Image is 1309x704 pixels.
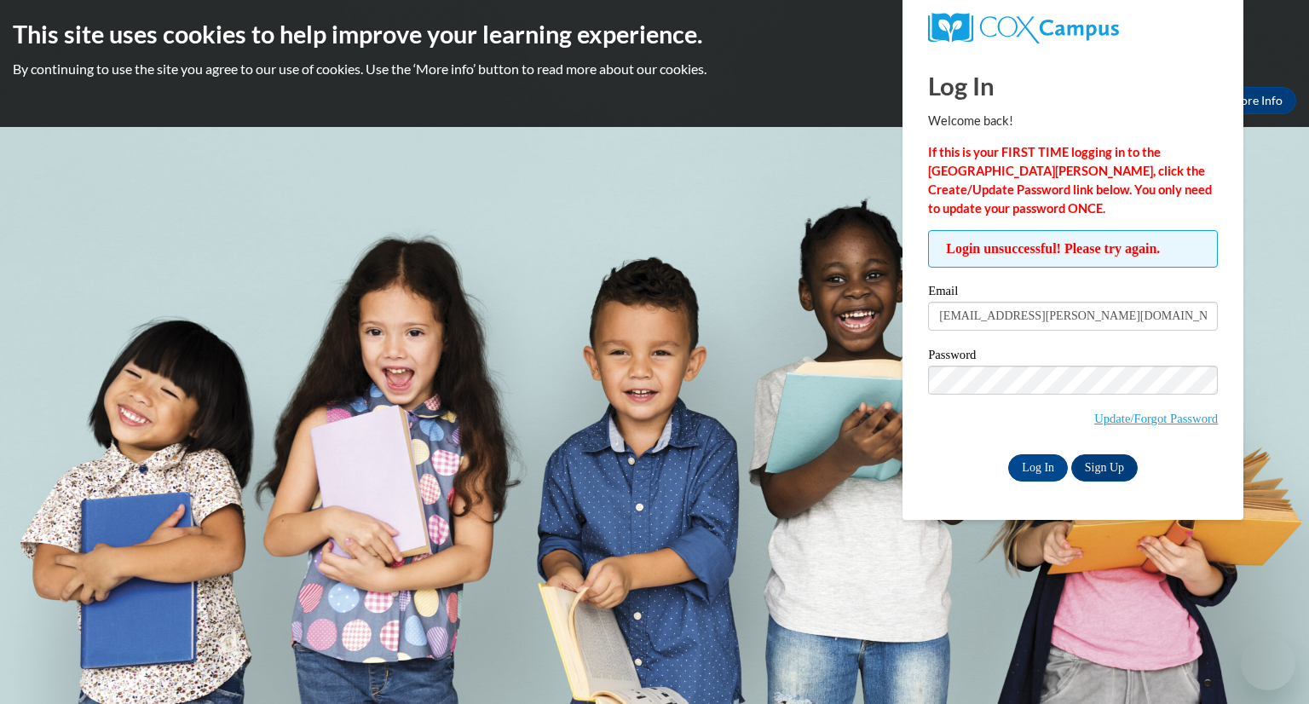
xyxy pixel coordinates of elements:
[1241,636,1295,690] iframe: Button to launch messaging window
[13,17,1296,51] h2: This site uses cookies to help improve your learning experience.
[13,60,1296,78] p: By continuing to use the site you agree to our use of cookies. Use the ‘More info’ button to read...
[928,13,1218,43] a: COX Campus
[928,285,1218,302] label: Email
[928,13,1119,43] img: COX Campus
[1071,454,1138,482] a: Sign Up
[928,349,1218,366] label: Password
[1094,412,1218,425] a: Update/Forgot Password
[928,68,1218,103] h1: Log In
[1008,454,1068,482] input: Log In
[928,145,1212,216] strong: If this is your FIRST TIME logging in to the [GEOGRAPHIC_DATA][PERSON_NAME], click the Create/Upd...
[1216,87,1296,114] a: More Info
[928,112,1218,130] p: Welcome back!
[928,230,1218,268] span: Login unsuccessful! Please try again.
